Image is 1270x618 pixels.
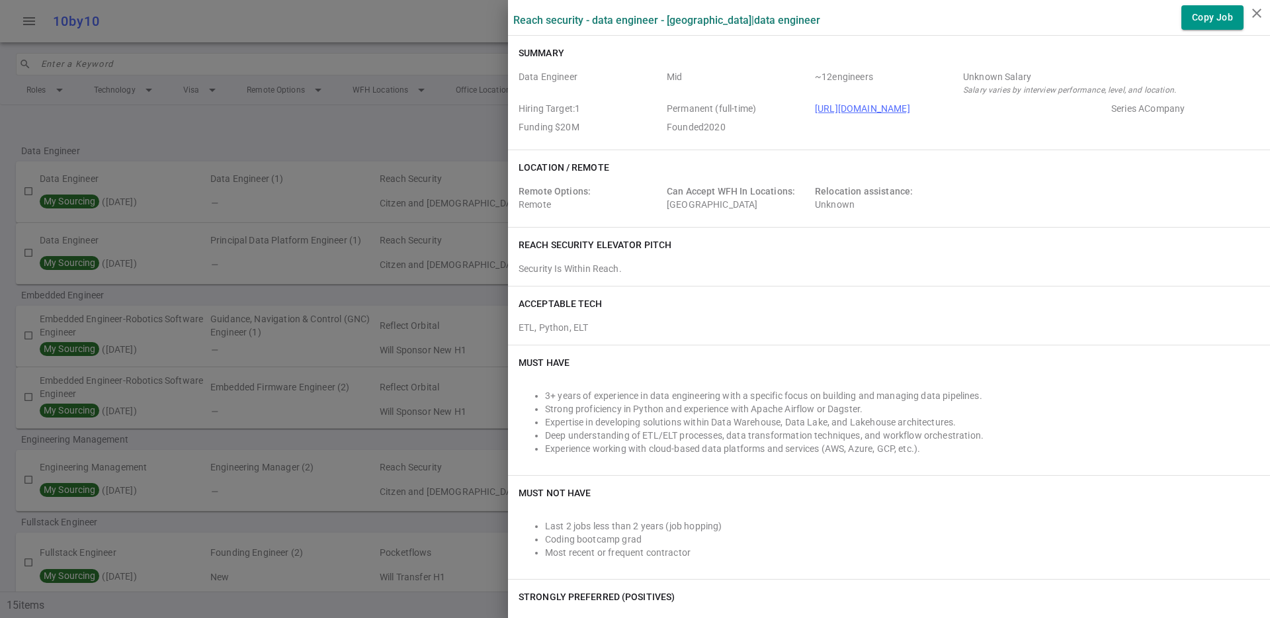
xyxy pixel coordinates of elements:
[519,185,661,211] div: Remote
[667,102,810,115] span: Job Type
[545,442,1259,455] li: Experience working with cloud-based data platforms and services (AWS, Azure, GCP, etc.).
[519,102,661,115] span: Hiring Target
[519,297,603,310] h6: ACCEPTABLE TECH
[519,262,1259,275] div: Security Is Within Reach.
[545,519,1259,533] li: Last 2 jobs less than 2 years (job hopping)
[667,70,810,97] span: Level
[519,161,609,174] h6: Location / Remote
[815,185,958,211] div: Unknown
[519,186,591,197] span: Remote Options:
[519,120,661,134] span: Employer Founding
[1181,5,1244,30] button: Copy Job
[815,186,913,197] span: Relocation assistance:
[545,389,1259,402] li: 3+ years of experience in data engineering with a specific focus on building and managing data pi...
[667,120,810,134] span: Employer Founded
[815,70,958,97] span: Team Count
[519,356,570,369] h6: Must Have
[519,486,591,500] h6: Must NOT Have
[513,14,820,26] label: Reach Security - Data Engineer - [GEOGRAPHIC_DATA] | Data Engineer
[815,102,1106,115] span: Company URL
[545,402,1259,416] li: Strong proficiency in Python and experience with Apache Airflow or Dagster.
[545,546,1259,559] li: Most recent or frequent contractor
[1111,102,1254,115] span: Employer Stage e.g. Series A
[1249,5,1265,21] i: close
[545,416,1259,429] li: Expertise in developing solutions within Data Warehouse, Data Lake, and Lakehouse architectures.
[519,46,564,60] h6: Summary
[963,85,1176,95] i: Salary varies by interview performance, level, and location.
[667,185,810,211] div: [GEOGRAPHIC_DATA]
[667,186,795,197] span: Can Accept WFH In Locations:
[545,429,1259,442] li: Deep understanding of ETL/ELT processes, data transformation techniques, and workflow orchestration.
[545,533,1259,546] li: Coding bootcamp grad
[519,316,1259,334] div: ETL, Python, ELT
[519,590,675,603] h6: Strongly Preferred (Positives)
[963,70,1254,83] div: Salary Range
[519,238,671,251] h6: Reach Security elevator pitch
[815,103,910,114] a: [URL][DOMAIN_NAME]
[519,70,661,97] span: Roles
